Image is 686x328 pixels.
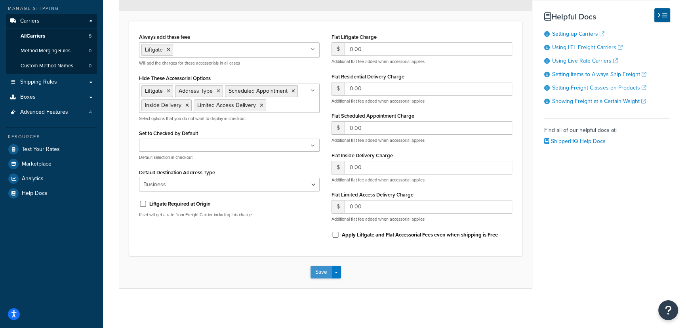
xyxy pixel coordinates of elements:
[145,101,181,109] span: Inside Delivery
[22,146,60,153] span: Test Your Rates
[89,33,91,40] span: 5
[6,5,97,12] div: Manage Shipping
[6,105,97,120] a: Advanced Features4
[332,74,404,80] label: Flat Residential Delivery Charge
[89,63,91,69] span: 0
[332,161,345,174] span: $
[6,172,97,186] a: Analytics
[22,175,44,182] span: Analytics
[332,200,345,214] span: $
[658,300,678,320] button: Open Resource Center
[6,29,97,44] a: AllCarriers5
[6,14,97,29] a: Carriers
[6,186,97,200] a: Help Docs
[139,212,320,218] p: If set will get a rate from Freight Carrier including this charge
[139,34,190,40] label: Always add these fees
[21,48,71,54] span: Method Merging Rules
[332,34,377,40] label: Flat Liftgate Charge
[197,101,256,109] span: Limited Access Delivery
[6,75,97,90] a: Shipping Rules
[332,192,414,198] label: Flat Limited Access Delivery Charge
[332,82,345,95] span: $
[552,43,623,51] a: Using LTL Freight Carriers
[6,59,97,73] li: Custom Method Names
[179,87,213,95] span: Address Type
[342,231,498,238] label: Apply Liftgate and Flat Accessorial Fees even when shipping is Free
[21,63,73,69] span: Custom Method Names
[332,42,345,56] span: $
[139,130,198,136] label: Set to Checked by Default
[6,105,97,120] li: Advanced Features
[22,161,51,168] span: Marketplace
[654,8,670,22] button: Hide Help Docs
[6,133,97,140] div: Resources
[332,98,512,104] p: Additional flat fee added when accessorial applies
[544,118,670,147] div: Find all of our helpful docs at:
[20,79,57,86] span: Shipping Rules
[544,12,670,21] h3: Helpful Docs
[22,190,48,197] span: Help Docs
[552,70,646,78] a: Setting Items to Always Ship Freight
[89,109,92,116] span: 4
[6,157,97,171] a: Marketplace
[229,87,288,95] span: Scheduled Appointment
[20,18,40,25] span: Carriers
[552,30,604,38] a: Setting up Carriers
[544,137,606,145] a: ShipperHQ Help Docs
[20,94,36,101] span: Boxes
[332,137,512,143] p: Additional flat fee added when accessorial applies
[6,44,97,58] li: Method Merging Rules
[20,109,68,116] span: Advanced Features
[139,154,320,160] p: Default selection in checkout
[145,46,163,54] span: Liftgate
[552,57,618,65] a: Using Live Rate Carriers
[139,170,215,175] label: Default Destination Address Type
[149,200,211,208] label: Liftgate Required at Origin
[6,44,97,58] a: Method Merging Rules0
[6,14,97,74] li: Carriers
[332,177,512,183] p: Additional flat fee added when accessorial applies
[332,113,414,119] label: Flat Scheduled Appointment Charge
[139,75,211,81] label: Hide These Accessorial Options
[6,59,97,73] a: Custom Method Names0
[21,33,45,40] span: All Carriers
[6,90,97,105] a: Boxes
[139,60,320,66] p: Will add the charges for these accessorials in all cases
[332,121,345,135] span: $
[332,216,512,222] p: Additional flat fee added when accessorial applies
[89,48,91,54] span: 0
[332,59,512,65] p: Additional flat fee added when accessorial applies
[311,266,332,278] button: Save
[6,142,97,156] a: Test Your Rates
[552,97,646,105] a: Showing Freight at a Certain Weight
[552,84,646,92] a: Setting Freight Classes on Products
[139,116,320,122] p: Select options that you do not want to display in checkout
[332,153,393,158] label: Flat Inside Delivery Charge
[145,87,163,95] span: Liftgate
